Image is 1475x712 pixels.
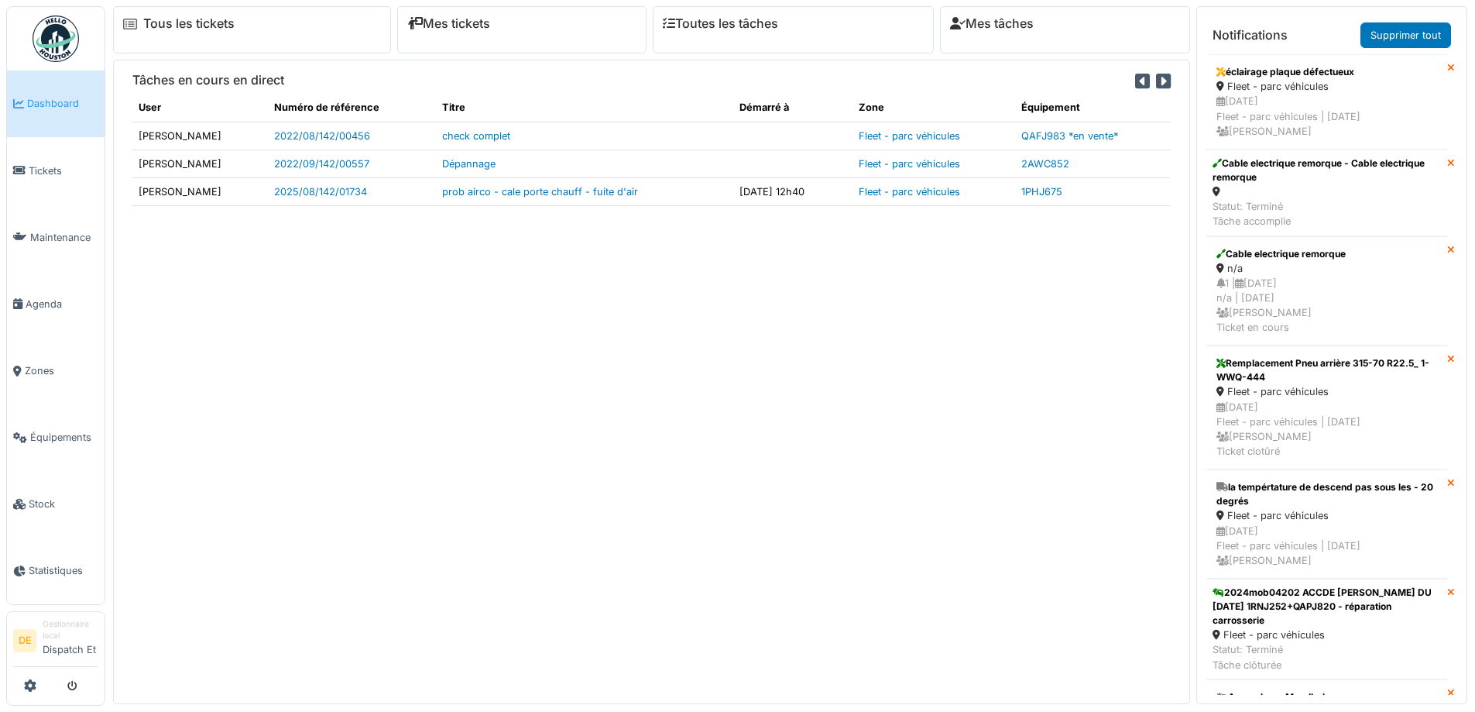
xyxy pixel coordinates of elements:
a: 2AWC852 [1021,158,1069,170]
div: Accrochage Merelbeke [1216,690,1437,704]
td: [PERSON_NAME] [132,150,268,177]
span: Dashboard [27,96,98,111]
a: check complet [442,130,510,142]
a: Maintenance [7,204,105,270]
a: 2022/09/142/00557 [274,158,369,170]
a: Statistiques [7,538,105,604]
div: Cable electrique remorque [1216,247,1437,261]
div: Gestionnaire local [43,618,98,642]
span: Tickets [29,163,98,178]
a: QAFJ983 *en vente* [1021,130,1118,142]
a: Supprimer tout [1360,22,1451,48]
a: DE Gestionnaire localDispatch Et [13,618,98,667]
th: Zone [852,94,1015,122]
div: Fleet - parc véhicules [1216,79,1437,94]
div: Fleet - parc véhicules [1216,508,1437,523]
span: Agenda [26,297,98,311]
th: Équipement [1015,94,1171,122]
li: DE [13,629,36,652]
div: Remplacement Pneu arrière 315-70 R22.5_ 1-WWQ-444 [1216,356,1437,384]
a: Agenda [7,270,105,337]
a: Mes tickets [407,16,490,31]
div: éclairage plaque défectueux [1216,65,1437,79]
a: éclairage plaque défectueux Fleet - parc véhicules [DATE]Fleet - parc véhicules | [DATE] [PERSON_... [1206,54,1447,150]
a: Zones [7,338,105,404]
a: 2022/08/142/00456 [274,130,370,142]
div: Statut: Terminé Tâche clôturée [1213,642,1441,672]
div: Statut: Terminé Tâche accomplie [1213,199,1441,229]
div: 1 | [DATE] n/a | [DATE] [PERSON_NAME] Ticket en cours [1216,276,1437,335]
h6: Notifications [1213,28,1288,43]
a: Tous les tickets [143,16,235,31]
a: Dashboard [7,71,105,137]
a: 1PHJ675 [1021,186,1062,198]
a: 2025/08/142/01734 [274,186,367,198]
span: Équipements [30,430,98,445]
div: [DATE] Fleet - parc véhicules | [DATE] [PERSON_NAME] Ticket clotûré [1216,400,1437,459]
div: Fleet - parc véhicules [1216,384,1437,399]
th: Numéro de référence [268,94,436,122]
div: 2024mob04202 ACCDE [PERSON_NAME] DU [DATE] 1RNJ252+QAPJ820 - réparation carrosserie [1213,586,1441,628]
a: Remplacement Pneu arrière 315-70 R22.5_ 1-WWQ-444 Fleet - parc véhicules [DATE]Fleet - parc véhic... [1206,346,1447,470]
span: Stock [29,497,98,511]
span: translation missing: fr.shared.user [139,101,161,113]
div: Cable electrique remorque - Cable electrique remorque [1213,157,1441,184]
a: Fleet - parc véhicules [859,186,960,198]
a: Fleet - parc véhicules [859,130,960,142]
td: [PERSON_NAME] [132,177,268,205]
div: n/a [1216,261,1437,276]
a: Fleet - parc véhicules [859,158,960,170]
th: Titre [436,94,733,122]
div: [DATE] Fleet - parc véhicules | [DATE] [PERSON_NAME] [1216,524,1437,569]
div: Fleet - parc véhicules [1213,628,1441,642]
a: Mes tâches [950,16,1034,31]
a: Équipements [7,404,105,471]
a: Tickets [7,137,105,204]
a: Dépannage [442,158,496,170]
span: Statistiques [29,563,98,578]
td: [PERSON_NAME] [132,122,268,150]
a: Cable electrique remorque - Cable electrique remorque Statut: TerminéTâche accomplie [1206,150,1447,236]
li: Dispatch Et [43,618,98,663]
td: [DATE] 12h40 [733,177,852,205]
span: Maintenance [30,230,98,245]
h6: Tâches en cours en direct [132,73,284,88]
a: Toutes les tâches [663,16,778,31]
a: prob airco - cale porte chauff - fuite d'air [442,186,638,198]
img: Badge_color-CXgf-gQk.svg [33,15,79,62]
div: la tempértature de descend pas sous les - 20 degrés [1216,480,1437,508]
div: [DATE] Fleet - parc véhicules | [DATE] [PERSON_NAME] [1216,94,1437,139]
th: Démarré à [733,94,852,122]
span: Zones [25,363,98,378]
a: Stock [7,471,105,538]
a: 2024mob04202 ACCDE [PERSON_NAME] DU [DATE] 1RNJ252+QAPJ820 - réparation carrosserie Fleet - parc ... [1206,579,1447,679]
a: la tempértature de descend pas sous les - 20 degrés Fleet - parc véhicules [DATE]Fleet - parc véh... [1206,470,1447,579]
a: Cable electrique remorque n/a 1 |[DATE]n/a | [DATE] [PERSON_NAME]Ticket en cours [1206,236,1447,346]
